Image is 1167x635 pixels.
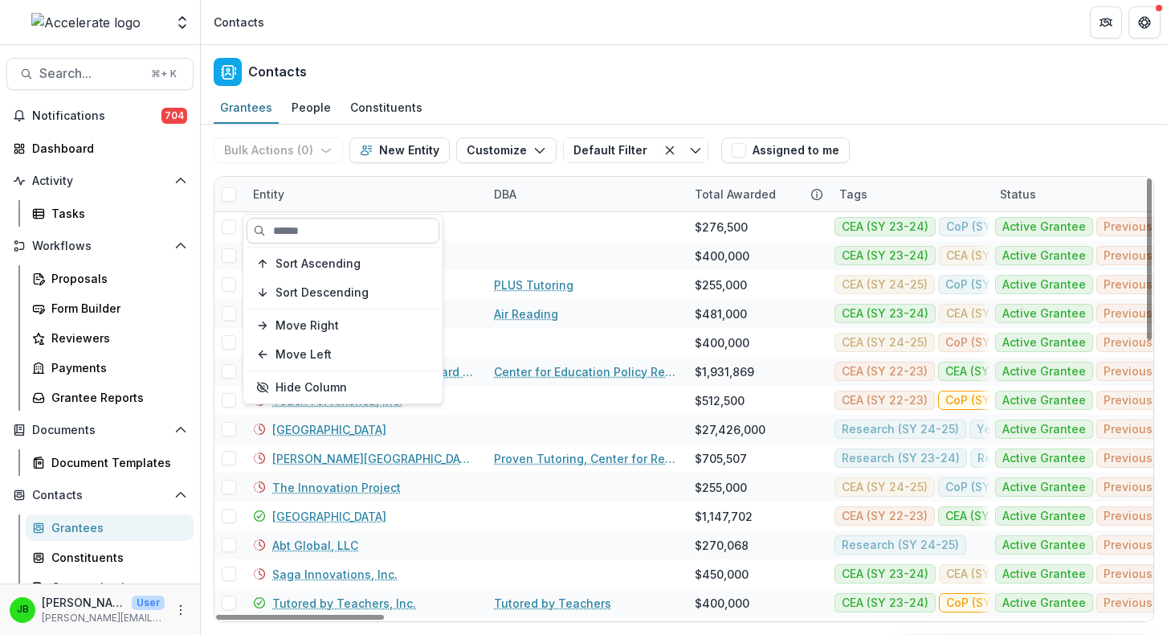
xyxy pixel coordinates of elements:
[6,58,194,90] button: Search...
[1002,307,1086,321] span: Active Grantee
[247,313,439,338] button: Move Right
[695,305,747,322] div: $481,000
[946,567,1032,581] span: CEA (SY 24-25)
[6,233,194,259] button: Open Workflows
[695,479,747,496] div: $255,000
[830,177,990,211] div: Tags
[842,307,928,321] span: CEA (SY 23-24)
[494,595,611,612] a: Tutored by Teachers
[1002,220,1086,234] span: Active Grantee
[26,514,194,541] a: Grantees
[285,96,337,119] div: People
[842,452,960,465] span: Research (SY 23-24)
[842,365,928,379] span: CEA (SY 22-23)
[1002,365,1086,379] span: Active Grantee
[272,450,475,467] a: [PERSON_NAME][GEOGRAPHIC_DATA][PERSON_NAME]
[1002,510,1086,523] span: Active Grantee
[26,544,194,571] a: Constituents
[32,240,168,253] span: Workflows
[1002,596,1086,610] span: Active Grantee
[248,64,307,80] h2: Contacts
[977,423,1072,436] span: Year 1 (SY 21-22)
[272,421,386,438] a: [GEOGRAPHIC_DATA]
[946,596,1034,610] span: CoP (SY 23-24)
[484,177,685,211] div: DBA
[1002,481,1086,494] span: Active Grantee
[214,96,279,119] div: Grantees
[695,277,747,293] div: $255,000
[484,186,526,203] div: DBA
[26,354,194,381] a: Payments
[1002,249,1086,263] span: Active Grantee
[243,177,484,211] div: Entity
[32,109,161,123] span: Notifications
[1002,539,1086,552] span: Active Grantee
[1002,394,1086,408] span: Active Grantee
[683,137,708,163] button: Toggle menu
[494,305,558,322] a: Air Reading
[32,489,168,502] span: Contacts
[247,251,439,277] button: Sort Ascending
[247,280,439,305] button: Sort Descending
[563,137,657,163] button: Default Filter
[977,452,1095,465] span: Research (SY 24-25)
[842,220,928,234] span: CEA (SY 23-24)
[272,595,416,612] a: Tutored by Teachers, Inc.
[842,249,928,263] span: CEA (SY 23-24)
[6,417,194,443] button: Open Documents
[26,574,194,600] a: Communications
[32,174,168,188] span: Activity
[685,177,830,211] div: Total Awarded
[945,278,1032,292] span: CoP (SY 22-23)
[456,137,557,163] button: Customize
[17,604,29,615] div: Jennifer Bronson
[685,186,785,203] div: Total Awarded
[945,510,1032,523] span: CEA (SY 23-24)
[51,270,181,287] div: Proposals
[945,394,1033,408] span: CoP (SY 23-24)
[275,286,369,300] span: Sort Descending
[945,336,1032,350] span: CoP (SY 24-25)
[1002,423,1086,436] span: Active Grantee
[51,300,181,317] div: Form Builder
[695,219,748,236] div: $276,500
[272,479,401,496] a: The Innovation Project
[842,510,928,523] span: CEA (SY 22-23)
[842,394,928,408] span: CEA (SY 22-23)
[695,334,749,351] div: $400,000
[6,135,194,162] a: Dashboard
[1128,6,1161,39] button: Get Help
[695,508,753,525] div: $1,147,702
[695,248,749,264] div: $400,000
[51,454,181,471] div: Document Templates
[51,519,181,536] div: Grantees
[171,600,190,620] button: More
[946,249,1032,263] span: CEA (SY 24-25)
[695,363,754,380] div: $1,931,869
[26,200,194,227] a: Tasks
[695,392,745,409] div: $512,500
[285,92,337,124] a: People
[247,342,439,367] button: Move Left
[26,325,194,351] a: Reviewers
[42,611,165,625] p: [PERSON_NAME][EMAIL_ADDRESS][PERSON_NAME][DOMAIN_NAME]
[842,481,928,494] span: CEA (SY 24-25)
[214,92,279,124] a: Grantees
[695,421,765,438] div: $27,426,000
[51,330,181,346] div: Reviewers
[6,103,194,129] button: Notifications704
[494,450,675,467] a: Proven Tutoring, Center for Research & Reform in Education (CRRE)
[842,278,928,292] span: CEA (SY 24-25)
[32,140,181,157] div: Dashboard
[51,579,181,596] div: Communications
[695,595,749,612] div: $400,000
[946,220,1033,234] span: CoP (SY 22-23)
[51,549,181,566] div: Constituents
[349,137,450,163] button: New Entity
[148,65,180,83] div: ⌘ + K
[842,423,959,436] span: Research (SY 24-25)
[1002,567,1086,581] span: Active Grantee
[494,363,675,380] a: Center for Education Policy Research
